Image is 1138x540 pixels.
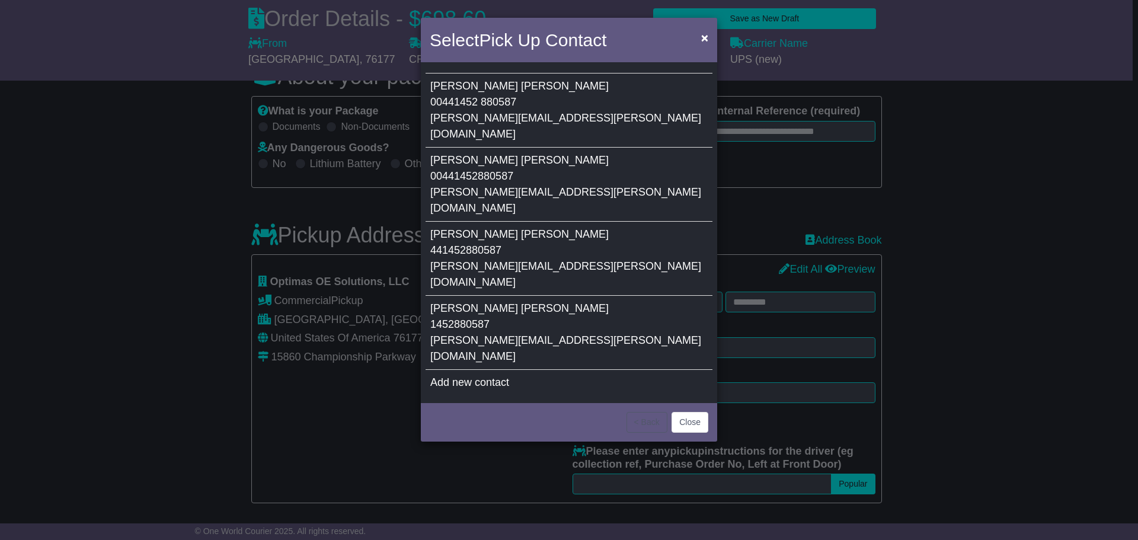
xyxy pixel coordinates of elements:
span: × [701,31,708,44]
span: [PERSON_NAME] [430,80,518,92]
span: [PERSON_NAME] [521,80,609,92]
span: [PERSON_NAME][EMAIL_ADDRESS][PERSON_NAME][DOMAIN_NAME] [430,260,701,288]
button: < Back [626,412,667,433]
span: Pick Up [479,30,540,50]
span: [PERSON_NAME] [521,228,609,240]
span: [PERSON_NAME][EMAIL_ADDRESS][PERSON_NAME][DOMAIN_NAME] [430,186,701,214]
span: 441452880587 [430,244,501,256]
span: [PERSON_NAME] [430,302,518,314]
span: [PERSON_NAME][EMAIL_ADDRESS][PERSON_NAME][DOMAIN_NAME] [430,334,701,362]
h4: Select [430,27,606,53]
span: Contact [545,30,606,50]
button: Close [672,412,708,433]
span: 00441452880587 [430,170,513,182]
span: [PERSON_NAME] [430,154,518,166]
span: Add new contact [430,376,509,388]
span: [PERSON_NAME][EMAIL_ADDRESS][PERSON_NAME][DOMAIN_NAME] [430,112,701,140]
span: [PERSON_NAME] [430,228,518,240]
span: [PERSON_NAME] [521,302,609,314]
span: 00441452 880587 [430,96,516,108]
button: Close [695,25,714,50]
span: [PERSON_NAME] [521,154,609,166]
span: 1452880587 [430,318,490,330]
